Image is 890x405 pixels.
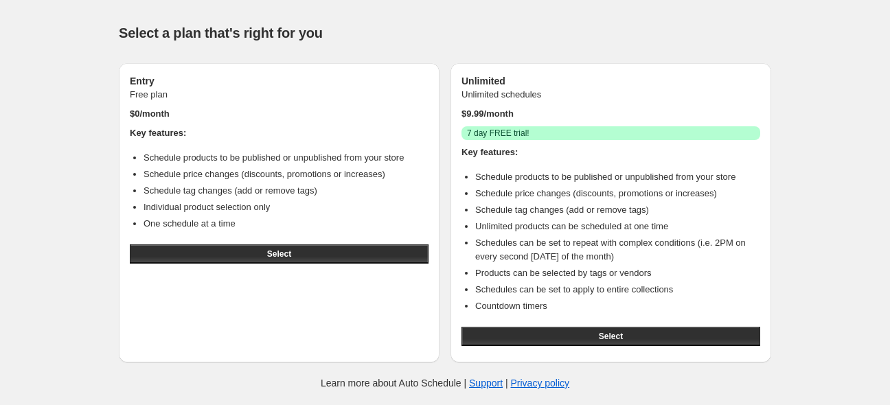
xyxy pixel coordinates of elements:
[461,107,760,121] p: $ 9.99 /month
[144,217,429,231] li: One schedule at a time
[321,376,569,390] p: Learn more about Auto Schedule | |
[475,266,760,280] li: Products can be selected by tags or vendors
[467,128,529,139] span: 7 day FREE trial!
[130,126,429,140] h4: Key features:
[475,236,760,264] li: Schedules can be set to repeat with complex conditions (i.e. 2PM on every second [DATE] of the mo...
[461,327,760,346] button: Select
[461,146,760,159] h4: Key features:
[130,88,429,102] p: Free plan
[475,203,760,217] li: Schedule tag changes (add or remove tags)
[130,244,429,264] button: Select
[267,248,291,259] span: Select
[599,331,623,342] span: Select
[511,378,570,389] a: Privacy policy
[475,187,760,200] li: Schedule price changes (discounts, promotions or increases)
[461,88,760,102] p: Unlimited schedules
[144,151,429,165] li: Schedule products to be published or unpublished from your store
[475,170,760,184] li: Schedule products to be published or unpublished from your store
[475,299,760,313] li: Countdown timers
[119,25,771,41] h1: Select a plan that's right for you
[144,184,429,198] li: Schedule tag changes (add or remove tags)
[469,378,503,389] a: Support
[130,74,429,88] h3: Entry
[475,220,760,233] li: Unlimited products can be scheduled at one time
[461,74,760,88] h3: Unlimited
[144,167,429,181] li: Schedule price changes (discounts, promotions or increases)
[144,200,429,214] li: Individual product selection only
[130,107,429,121] p: $ 0 /month
[475,283,760,297] li: Schedules can be set to apply to entire collections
